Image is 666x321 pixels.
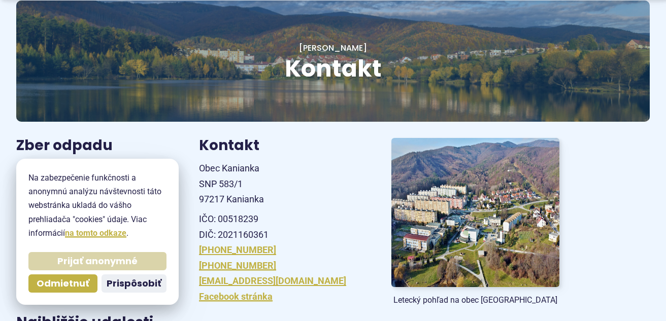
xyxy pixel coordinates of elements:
[102,274,166,293] button: Prispôsobiť
[57,256,138,267] span: Prijať anonymné
[199,291,273,302] a: Facebook stránka
[16,138,166,154] h3: Zber odpadu
[199,138,367,154] h3: Kontakt
[199,163,264,204] span: Obec Kanianka SNP 583/1 97217 Kanianka
[199,275,346,286] a: [EMAIL_ADDRESS][DOMAIN_NAME]
[28,252,166,270] button: Prijať anonymné
[199,260,276,271] a: [PHONE_NUMBER]
[16,161,166,184] a: Komunálny odpad Kanianka [DATE] Dnes
[285,52,382,85] span: Kontakt
[65,228,126,238] a: na tomto odkaze
[299,42,367,54] a: [PERSON_NAME]
[107,278,161,290] span: Prispôsobiť
[28,171,166,240] p: Na zabezpečenie funkčnosti a anonymnú analýzu návštevnosti táto webstránka ukladá do vášho prehli...
[199,244,276,255] a: [PHONE_NUMBER]
[37,278,89,290] span: Odmietnuť
[391,295,559,305] figcaption: Letecký pohľad na obec [GEOGRAPHIC_DATA]
[199,211,367,242] p: IČO: 00518239 DIČ: 2021160361
[28,274,97,293] button: Odmietnuť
